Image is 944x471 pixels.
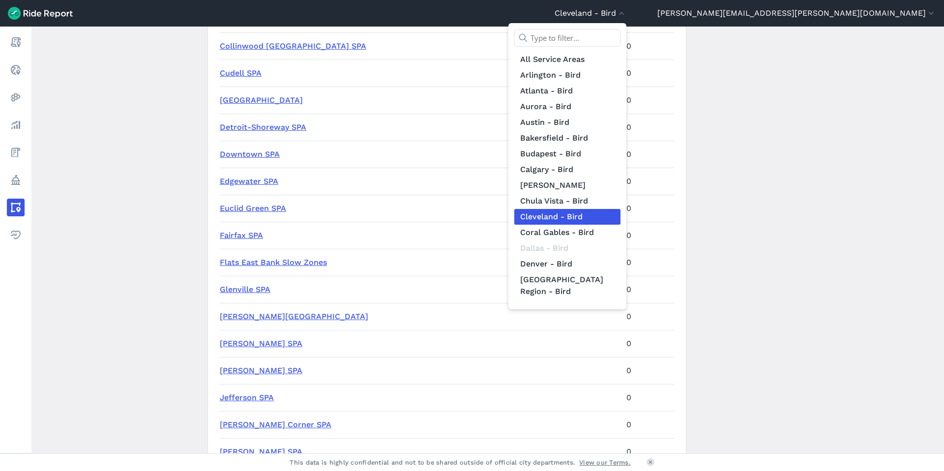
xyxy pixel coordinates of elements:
a: Denver - Bird [514,256,620,272]
a: Atlanta - Bird [514,83,620,99]
a: [GEOGRAPHIC_DATA] Region - Bird [514,272,620,299]
a: [PERSON_NAME] [514,177,620,193]
a: All Service Areas [514,52,620,67]
a: Coral Gables - Bird [514,225,620,240]
a: Budapest - Bird [514,146,620,162]
a: Bakersfield - Bird [514,130,620,146]
a: Durham - Bird [514,299,620,315]
a: Austin - Bird [514,115,620,130]
a: Arlington - Bird [514,67,620,83]
a: Aurora - Bird [514,99,620,115]
input: Type to filter... [514,29,620,47]
a: Chula Vista - Bird [514,193,620,209]
a: Calgary - Bird [514,162,620,177]
div: Dallas - Bird [514,240,620,256]
a: Cleveland - Bird [514,209,620,225]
